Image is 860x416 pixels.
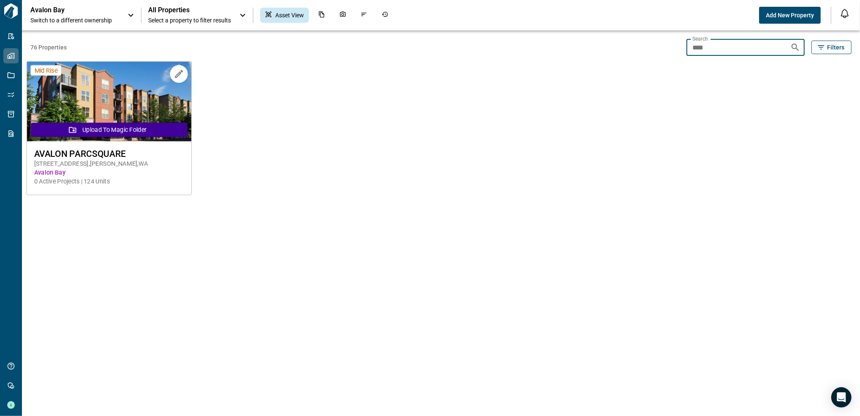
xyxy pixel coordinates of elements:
span: Add New Property [766,11,814,19]
button: Search properties [787,39,804,56]
button: Open notification feed [838,7,852,20]
button: Upload to Magic Folder [31,123,187,137]
div: Documents [313,8,330,23]
div: Asset View [260,8,309,23]
span: Mid Rise [35,66,58,74]
span: Asset View [275,11,304,19]
label: Search [692,35,708,42]
span: 0 Active Projects | 124 Units [34,177,184,186]
span: Avalon Bay [34,168,184,177]
div: Job History [377,8,393,23]
span: 76 Properties [30,43,683,52]
span: [STREET_ADDRESS] , [PERSON_NAME] , WA [34,159,184,168]
span: All Properties [148,6,231,14]
span: AVALON PARCSQUARE [34,148,184,159]
div: Issues & Info [355,8,372,23]
span: Filters [827,43,844,52]
div: Open Intercom Messenger [831,387,852,408]
span: Switch to a different ownership [30,16,119,25]
div: Photos [334,8,351,23]
button: Add New Property [759,7,821,24]
span: Select a property to filter results [148,16,231,25]
button: Filters [811,41,852,54]
img: property-asset [27,62,192,142]
p: Avalon Bay [30,6,106,14]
